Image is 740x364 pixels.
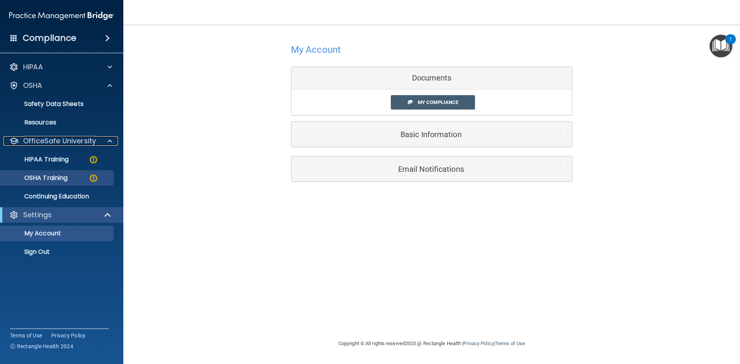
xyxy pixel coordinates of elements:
p: Continuing Education [5,193,110,200]
a: HIPAA [9,62,112,72]
a: Settings [9,210,112,220]
p: Settings [23,210,52,220]
p: My Account [5,230,110,237]
a: OSHA [9,81,112,90]
h5: Email Notifications [297,165,543,173]
h4: Compliance [23,33,76,44]
button: Open Resource Center, 1 new notification [710,35,732,57]
a: Privacy Policy [51,332,86,339]
span: My Compliance [418,99,458,105]
div: Documents [291,67,572,89]
span: Ⓒ Rectangle Health 2024 [10,342,73,350]
p: HIPAA Training [5,156,69,163]
div: 1 [729,39,732,49]
p: HIPAA [23,62,43,72]
a: OfficeSafe University [9,136,112,146]
p: Sign Out [5,248,110,256]
a: Basic Information [297,126,566,143]
p: Resources [5,119,110,126]
img: PMB logo [9,8,114,23]
p: Safety Data Sheets [5,100,110,108]
h5: Basic Information [297,130,543,139]
a: Terms of Use [495,341,525,346]
p: OSHA [23,81,42,90]
img: warning-circle.0cc9ac19.png [89,173,98,183]
p: OfficeSafe University [23,136,96,146]
a: Terms of Use [10,332,42,339]
div: Copyright © All rights reserved 2025 @ Rectangle Health | | [291,331,572,356]
a: Privacy Policy [463,341,494,346]
p: OSHA Training [5,174,67,182]
a: Email Notifications [297,160,566,178]
h4: My Account [291,45,341,55]
img: warning-circle.0cc9ac19.png [89,155,98,164]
